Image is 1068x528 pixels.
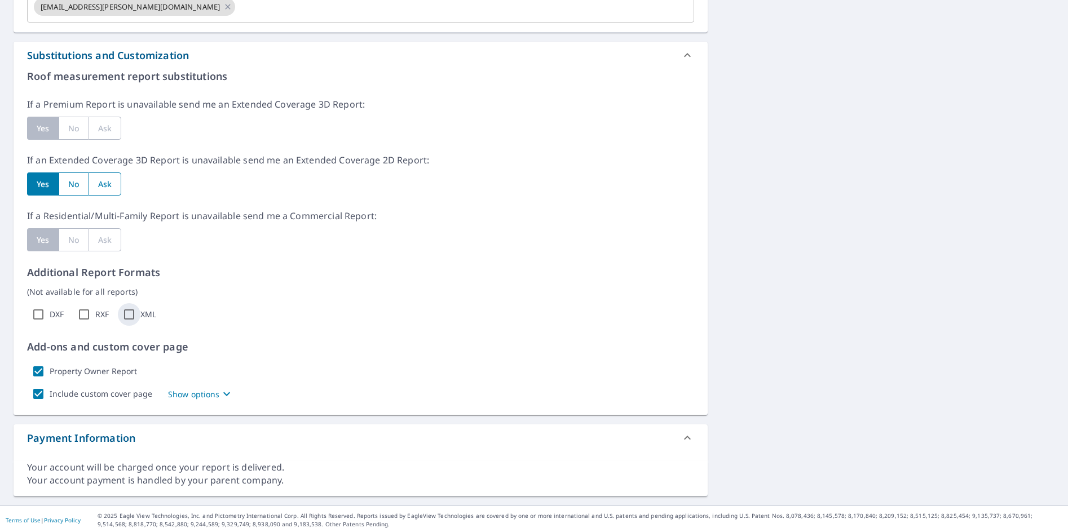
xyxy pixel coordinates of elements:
label: RXF [95,309,109,320]
span: [EMAIL_ADDRESS][PERSON_NAME][DOMAIN_NAME] [34,2,227,12]
label: XML [140,309,156,320]
p: Additional Report Formats [27,265,694,280]
div: Substitutions and Customization [14,42,708,69]
button: Show options [168,387,233,401]
p: Roof measurement report substitutions [27,69,694,84]
p: Add-ons and custom cover page [27,339,694,354]
label: Property Owner Report [50,366,137,376]
label: Include custom cover page [50,389,152,399]
div: Your account payment is handled by your parent company. [27,474,694,487]
div: Your account will be charged once your report is delivered. [27,461,694,474]
label: DXF [50,309,64,320]
p: If a Premium Report is unavailable send me an Extended Coverage 3D Report: [27,97,694,111]
p: If a Residential/Multi-Family Report is unavailable send me a Commercial Report: [27,209,694,223]
a: Terms of Use [6,516,41,524]
div: Payment Information [27,431,135,446]
a: Privacy Policy [44,516,81,524]
p: (Not available for all reports) [27,286,694,298]
p: Show options [168,388,220,400]
p: | [6,517,81,523]
div: Substitutions and Customization [27,48,189,63]
p: If an Extended Coverage 3D Report is unavailable send me an Extended Coverage 2D Report: [27,153,694,167]
div: Payment Information [14,424,708,451]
